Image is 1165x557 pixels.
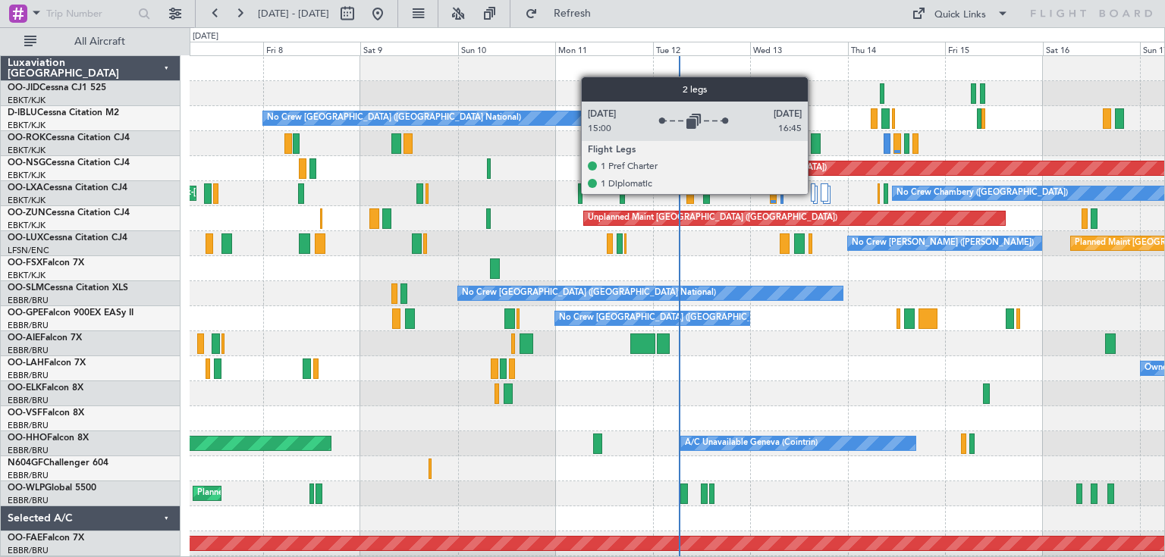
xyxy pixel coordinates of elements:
span: OO-VSF [8,408,42,418]
span: Refresh [541,8,604,19]
span: OO-FSX [8,258,42,268]
a: EBBR/BRU [8,395,49,406]
a: D-IBLUCessna Citation M2 [8,108,119,117]
a: OO-NSGCessna Citation CJ4 [8,158,130,167]
div: Sat 9 [360,42,458,55]
a: OO-FSXFalcon 7X [8,258,84,268]
a: OO-FAEFalcon 7X [8,534,84,543]
button: All Aircraft [17,30,165,54]
div: Thu 14 [848,42,946,55]
a: LFSN/ENC [8,245,49,256]
span: OO-SLM [8,283,44,293]
a: EBBR/BRU [8,495,49,506]
a: OO-WLPGlobal 5500 [8,483,96,493]
a: EBBR/BRU [8,470,49,481]
a: OO-HHOFalcon 8X [8,433,89,443]
span: OO-JID [8,83,39,92]
div: Mon 11 [555,42,653,55]
input: Trip Number [46,2,133,25]
a: OO-AIEFalcon 7X [8,333,82,343]
span: OO-AIE [8,333,40,343]
div: Wed 13 [750,42,848,55]
span: N604GF [8,458,43,468]
div: Fri 15 [945,42,1043,55]
a: EBKT/KJK [8,95,46,106]
div: A/C Unavailable Geneva (Cointrin) [685,432,818,455]
div: Unplanned Maint [GEOGRAPHIC_DATA] ([GEOGRAPHIC_DATA]) [588,207,837,230]
span: OO-LXA [8,183,43,192]
a: EBKT/KJK [8,120,46,131]
div: Sun 10 [458,42,556,55]
div: Quick Links [934,8,986,23]
div: Fri 8 [263,42,361,55]
a: EBKT/KJK [8,170,46,181]
a: OO-SLMCessna Citation XLS [8,283,128,293]
span: OO-GPE [8,308,43,318]
span: OO-WLP [8,483,45,493]
span: OO-LAH [8,358,44,368]
span: OO-HHO [8,433,47,443]
div: No Crew [GEOGRAPHIC_DATA] ([GEOGRAPHIC_DATA] National) [462,282,716,305]
span: OO-ELK [8,383,42,393]
a: OO-ROKCessna Citation CJ4 [8,133,130,142]
a: EBKT/KJK [8,220,46,231]
div: Sat 16 [1043,42,1141,55]
a: EBBR/BRU [8,445,49,456]
span: All Aircraft [39,36,160,47]
span: OO-ZUN [8,208,46,217]
div: No Crew [GEOGRAPHIC_DATA] ([GEOGRAPHIC_DATA] National) [267,107,521,130]
span: OO-ROK [8,133,46,142]
button: Quick Links [904,2,1016,26]
a: OO-JIDCessna CJ1 525 [8,83,106,92]
span: [DATE] - [DATE] [258,7,329,20]
div: No Crew Chambery ([GEOGRAPHIC_DATA]) [897,182,1068,205]
a: OO-VSFFalcon 8X [8,408,84,418]
a: OO-GPEFalcon 900EX EASy II [8,308,133,318]
a: EBBR/BRU [8,370,49,381]
a: EBBR/BRU [8,420,49,431]
a: EBBR/BRU [8,345,49,356]
a: N604GFChallenger 604 [8,458,108,468]
a: OO-ELKFalcon 8X [8,383,83,393]
a: OO-LAHFalcon 7X [8,358,86,368]
a: EBBR/BRU [8,320,49,331]
div: No Crew [GEOGRAPHIC_DATA] ([GEOGRAPHIC_DATA] National) [559,307,813,330]
a: OO-LUXCessna Citation CJ4 [8,233,127,243]
span: D-IBLU [8,108,37,117]
div: Thu 7 [165,42,263,55]
a: EBBR/BRU [8,295,49,306]
div: Planned Maint Milan (Linate) [197,482,306,505]
div: Tue 12 [653,42,751,55]
a: OO-ZUNCessna Citation CJ4 [8,208,130,217]
span: OO-FAE [8,534,42,543]
span: OO-NSG [8,158,46,167]
a: EBBR/BRU [8,545,49,556]
div: No Crew [PERSON_NAME] ([PERSON_NAME]) [852,232,1034,255]
div: [DATE] [193,30,218,43]
div: Planned Maint [GEOGRAPHIC_DATA] ([GEOGRAPHIC_DATA]) [588,157,827,180]
a: EBKT/KJK [8,270,46,281]
button: Refresh [518,2,609,26]
a: EBKT/KJK [8,145,46,156]
a: OO-LXACessna Citation CJ4 [8,183,127,192]
a: EBKT/KJK [8,195,46,206]
div: Planned Maint Kortrijk-[GEOGRAPHIC_DATA] [104,182,281,205]
span: OO-LUX [8,233,43,243]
